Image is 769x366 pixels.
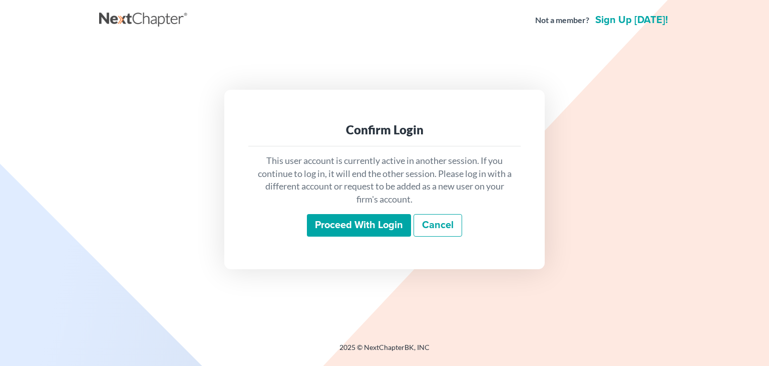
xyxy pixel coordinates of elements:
strong: Not a member? [535,15,589,26]
div: Confirm Login [256,122,513,138]
a: Sign up [DATE]! [593,15,670,25]
p: This user account is currently active in another session. If you continue to log in, it will end ... [256,154,513,206]
input: Proceed with login [307,214,411,237]
div: 2025 © NextChapterBK, INC [99,342,670,360]
a: Cancel [414,214,462,237]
